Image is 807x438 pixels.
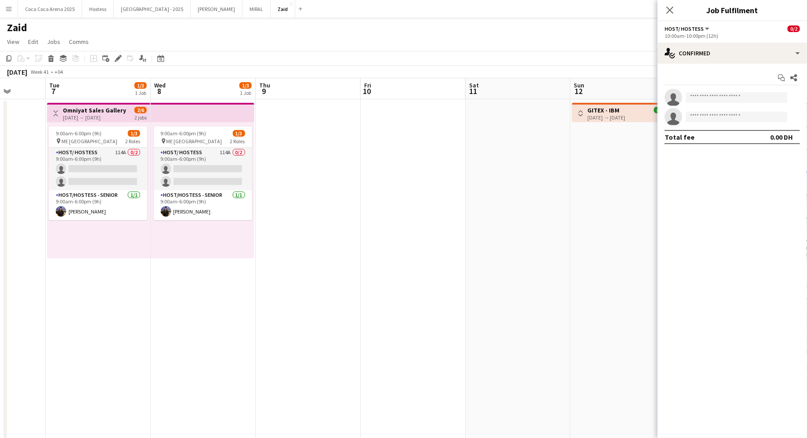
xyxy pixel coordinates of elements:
[62,138,117,145] span: ME [GEOGRAPHIC_DATA]
[128,130,140,137] span: 1/3
[7,68,27,76] div: [DATE]
[240,90,251,96] div: 1 Job
[166,138,222,145] span: ME [GEOGRAPHIC_DATA]
[114,0,191,18] button: [GEOGRAPHIC_DATA] - 2025
[573,86,585,96] span: 12
[239,82,252,89] span: 1/3
[135,90,146,96] div: 1 Job
[658,43,807,64] div: Confirmed
[665,133,695,141] div: Total fee
[154,190,252,220] app-card-role: Host/Hostess - Senior1/19:00am-6:00pm (9h)[PERSON_NAME]
[154,127,252,220] app-job-card: 9:00am-6:00pm (9h)1/3 ME [GEOGRAPHIC_DATA]2 RolesHost/ Hostess114A0/29:00am-6:00pm (9h) Host/Host...
[469,81,479,89] span: Sat
[154,81,166,89] span: Wed
[49,127,147,220] app-job-card: 9:00am-6:00pm (9h)1/3 ME [GEOGRAPHIC_DATA]2 RolesHost/ Hostess114A0/29:00am-6:00pm (9h) Host/Host...
[49,190,147,220] app-card-role: Host/Hostess - Senior1/19:00am-6:00pm (9h)[PERSON_NAME]
[468,86,479,96] span: 11
[161,130,206,137] span: 9:00am-6:00pm (9h)
[28,38,38,46] span: Edit
[4,36,23,47] a: View
[56,130,101,137] span: 9:00am-6:00pm (9h)
[49,81,59,89] span: Tue
[191,0,242,18] button: [PERSON_NAME]
[788,25,800,32] span: 0/2
[49,148,147,190] app-card-role: Host/ Hostess114A0/29:00am-6:00pm (9h)
[271,0,295,18] button: Zaid
[82,0,114,18] button: Hostess
[134,82,147,89] span: 1/3
[588,114,626,121] div: [DATE] → [DATE]
[7,38,19,46] span: View
[134,107,147,113] span: 2/6
[665,25,711,32] button: Host/ Hostess
[230,138,245,145] span: 2 Roles
[63,106,126,114] h3: Omniyat Sales Gallery
[233,130,245,137] span: 1/3
[658,4,807,16] h3: Job Fulfilment
[654,107,672,113] span: 47/47
[153,86,166,96] span: 8
[364,81,371,89] span: Fri
[54,69,63,75] div: +04
[7,21,27,34] h1: Zaid
[29,69,51,75] span: Week 41
[574,81,585,89] span: Sun
[588,106,626,114] h3: GITEX - IBM
[63,114,126,121] div: [DATE] → [DATE]
[25,36,42,47] a: Edit
[258,86,270,96] span: 9
[134,113,147,121] div: 2 jobs
[665,33,800,39] div: 10:00am-10:00pm (12h)
[47,38,60,46] span: Jobs
[770,133,793,141] div: 0.00 DH
[18,0,82,18] button: Coca Coca Arena 2025
[154,148,252,190] app-card-role: Host/ Hostess114A0/29:00am-6:00pm (9h)
[259,81,270,89] span: Thu
[65,36,92,47] a: Comms
[48,86,59,96] span: 7
[43,36,64,47] a: Jobs
[363,86,371,96] span: 10
[125,138,140,145] span: 2 Roles
[69,38,89,46] span: Comms
[242,0,271,18] button: MIRAL
[665,25,704,32] span: Host/ Hostess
